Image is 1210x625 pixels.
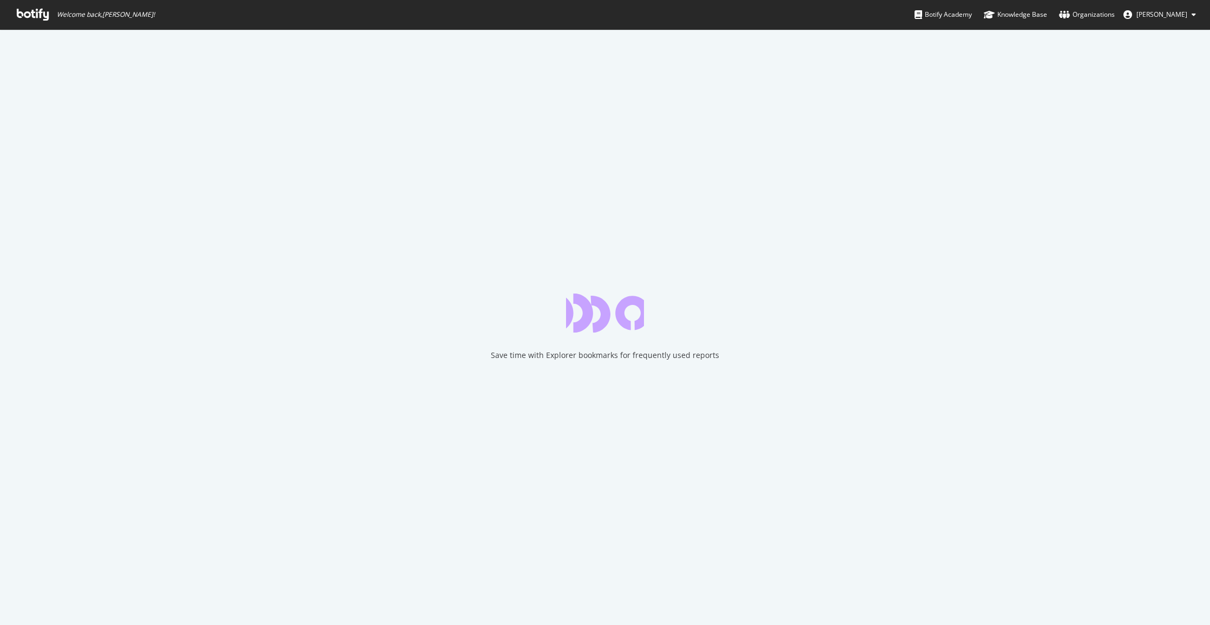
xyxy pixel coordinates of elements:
[491,350,719,361] div: Save time with Explorer bookmarks for frequently used reports
[57,10,155,19] span: Welcome back, [PERSON_NAME] !
[566,294,644,333] div: animation
[1136,10,1187,19] span: Phil Mastroianni
[1115,6,1205,23] button: [PERSON_NAME]
[915,9,972,20] div: Botify Academy
[984,9,1047,20] div: Knowledge Base
[1059,9,1115,20] div: Organizations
